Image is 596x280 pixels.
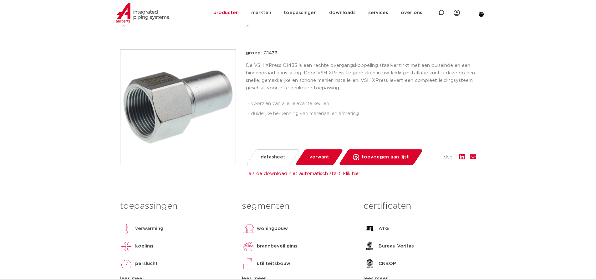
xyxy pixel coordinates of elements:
[248,171,360,176] a: als de download niet automatisch start, klik hier
[135,260,158,267] p: perslucht
[295,149,343,165] a: verwant
[246,149,300,165] a: datasheet
[120,50,236,165] img: Product Image for VSH XPress Staalverzinkt overgang (insteek x binnendraad)
[444,153,454,161] span: deel:
[135,242,153,250] p: koeling
[364,222,376,235] img: ATG
[120,222,133,235] img: verwarming
[379,260,396,267] p: CNBOP
[379,225,389,232] p: ATG
[120,240,133,252] img: koeling
[242,200,354,212] h3: segmenten
[242,257,254,270] img: utiliteitsbouw
[364,240,376,252] img: Bureau Veritas
[257,242,297,250] p: brandbeveiliging
[246,62,476,92] p: De VSH XPress C1433 is een rechte overgangskoppeling staalverzinkt met een buiseinde en een binne...
[364,257,376,270] img: CNBOP
[261,152,285,162] span: datasheet
[242,240,254,252] img: brandbeveiliging
[135,225,163,232] p: verwarming
[364,200,476,212] h3: certificaten
[251,99,476,109] li: voorzien van alle relevante keuren
[251,109,476,119] li: duidelijke herkenning van materiaal en afmeting
[309,152,329,162] span: verwant
[257,260,290,267] p: utiliteitsbouw
[120,200,232,212] h3: toepassingen
[362,152,409,162] span: toevoegen aan lijst
[257,225,288,232] p: woningbouw
[379,242,414,250] p: Bureau Veritas
[242,222,254,235] img: woningbouw
[120,257,133,270] img: perslucht
[246,49,476,57] p: groep: C1433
